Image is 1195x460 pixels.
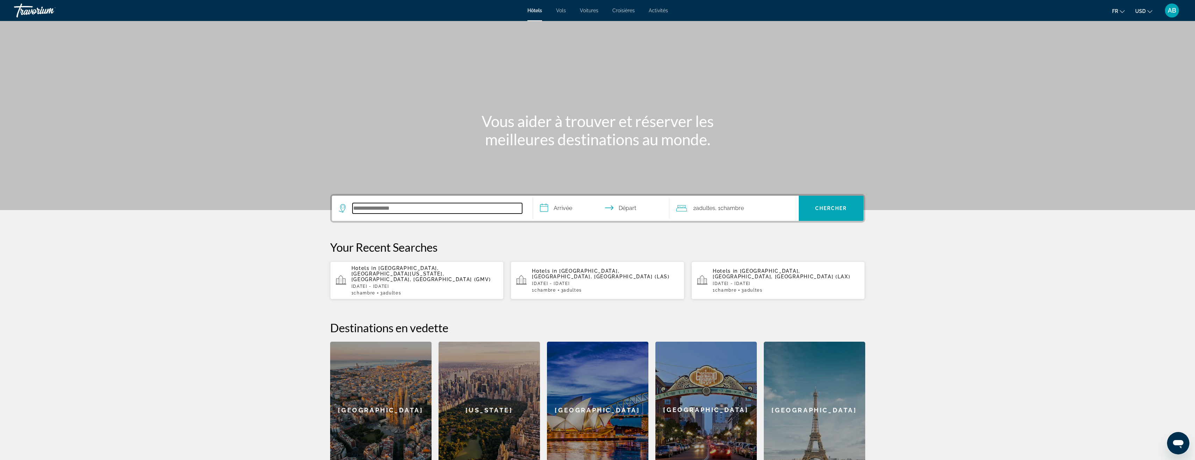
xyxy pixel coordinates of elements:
span: 2 [693,203,715,213]
span: Chambre [354,291,375,295]
span: fr [1112,8,1118,14]
button: User Menu [1163,3,1181,18]
span: Chambre [534,288,556,293]
a: Croisières [612,8,635,13]
button: Hotels in [GEOGRAPHIC_DATA], [GEOGRAPHIC_DATA], [GEOGRAPHIC_DATA] (LAX)[DATE] - [DATE]1Chambre3Ad... [691,261,865,300]
h2: Destinations en vedette [330,321,865,335]
span: , 1 [715,203,744,213]
span: 1 [713,288,737,293]
button: Hotels in [GEOGRAPHIC_DATA], [GEOGRAPHIC_DATA], [GEOGRAPHIC_DATA] (LAS)[DATE] - [DATE]1Chambre3Ad... [511,261,684,300]
span: Adultes [696,205,715,211]
span: 3 [741,288,762,293]
span: USD [1135,8,1146,14]
span: Adultes [563,288,582,293]
button: Change language [1112,6,1125,16]
p: Your Recent Searches [330,240,865,254]
button: Select check in and out date [533,196,669,221]
span: AB [1168,7,1176,14]
span: 3 [380,291,401,295]
span: 1 [532,288,556,293]
a: Travorium [14,1,84,20]
p: [DATE] - [DATE] [532,281,679,286]
p: [DATE] - [DATE] [351,284,498,289]
span: [GEOGRAPHIC_DATA], [GEOGRAPHIC_DATA][US_STATE], [GEOGRAPHIC_DATA], [GEOGRAPHIC_DATA] (GMV) [351,265,491,282]
button: Travelers: 2 adults, 0 children [669,196,799,221]
iframe: Bouton de lancement de la fenêtre de messagerie [1167,432,1189,454]
a: Activités [649,8,668,13]
button: Change currency [1135,6,1152,16]
span: 1 [351,291,375,295]
span: Chambre [715,288,737,293]
button: Hotels in [GEOGRAPHIC_DATA], [GEOGRAPHIC_DATA][US_STATE], [GEOGRAPHIC_DATA], [GEOGRAPHIC_DATA] (G... [330,261,504,300]
div: Search widget [332,196,863,221]
span: Chambre [720,205,744,211]
p: [DATE] - [DATE] [713,281,860,286]
span: 3 [561,288,582,293]
span: Chercher [815,205,847,211]
span: Hotels in [713,268,738,274]
span: [GEOGRAPHIC_DATA], [GEOGRAPHIC_DATA], [GEOGRAPHIC_DATA] (LAS) [532,268,670,279]
input: Search hotel destination [353,203,522,214]
a: Vols [556,8,566,13]
h1: Vous aider à trouver et réserver les meilleures destinations au monde. [467,112,729,148]
button: Search [799,196,863,221]
a: Hôtels [527,8,542,13]
span: Hotels in [532,268,557,274]
span: [GEOGRAPHIC_DATA], [GEOGRAPHIC_DATA], [GEOGRAPHIC_DATA] (LAX) [713,268,851,279]
span: Adultes [383,291,401,295]
span: Hotels in [351,265,377,271]
a: Voitures [580,8,598,13]
span: Adultes [744,288,763,293]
